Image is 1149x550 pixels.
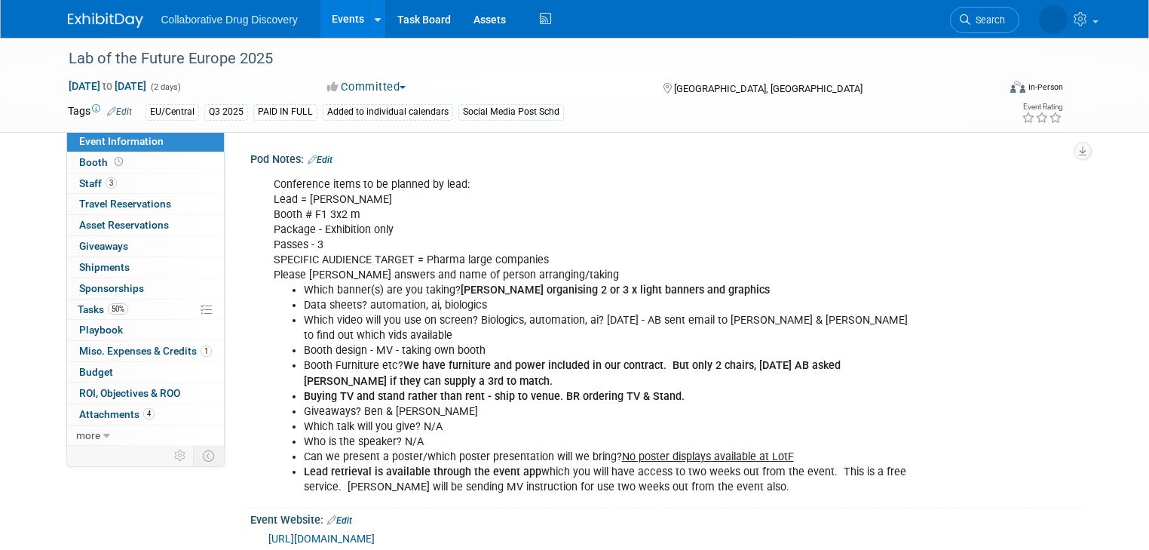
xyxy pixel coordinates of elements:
a: Tasks50% [67,300,224,320]
span: Asset Reservations [79,219,169,231]
a: Travel Reservations [67,194,224,214]
b: [PERSON_NAME] organising 2 or 3 x light banners and graphics [461,284,770,297]
a: Misc. Expenses & Credits1 [67,341,224,361]
span: Misc. Expenses & Credits [79,345,212,357]
div: Q3 2025 [204,104,248,120]
div: In-Person [1028,81,1063,93]
li: Can we present a poster/which poster presentation will we bring? [304,450,912,465]
a: Giveaways [67,236,224,257]
span: [GEOGRAPHIC_DATA], [GEOGRAPHIC_DATA] [674,83,863,94]
li: Giveaways? Ben & [PERSON_NAME] [304,404,912,419]
a: Edit [107,106,132,117]
span: Attachments [79,408,155,420]
li: which you will have access to two weeks out from the event. This is a free service. [PERSON_NAME]... [304,465,912,495]
span: 3 [106,177,117,189]
div: Event Rating [1022,103,1062,111]
a: Playbook [67,320,224,340]
span: to [100,80,115,92]
span: ROI, Objectives & ROO [79,387,180,399]
b: Buying TV and stand rather than rent - ship to venue. BR ordering TV & Stand. [304,390,685,403]
div: Added to individual calendars [323,104,453,120]
img: ExhibitDay [68,13,143,28]
a: Search [950,7,1019,33]
a: Staff3 [67,174,224,194]
a: Event Information [67,131,224,152]
span: 1 [201,346,212,357]
span: 50% [108,303,128,315]
div: Event Website: [250,509,1082,528]
b: Lead retrieval is available through the event app [304,466,541,478]
span: more [76,429,100,441]
span: [DATE] [DATE] [68,79,147,93]
img: Format-Inperson.png [1010,81,1025,93]
td: Tags [68,103,132,121]
a: Sponsorships [67,278,224,299]
a: more [67,426,224,446]
div: Conference items to be planned by lead: Lead = [PERSON_NAME] Booth # F1 3x2 m Package - Exhibitio... [263,170,921,503]
span: (2 days) [149,82,181,92]
span: 4 [143,408,155,419]
a: Shipments [67,257,224,278]
a: Asset Reservations [67,215,224,235]
b: We have furniture and power included in our contract. But only 2 chairs, [DATE] AB asked [PERSON_... [304,359,841,387]
li: Data sheets? automation, ai, biologics [304,298,912,313]
div: EU/Central [146,104,199,120]
a: ROI, Objectives & ROO [67,383,224,404]
a: Budget [67,362,224,383]
a: Edit [308,155,332,165]
div: PAID IN FULL [253,104,317,120]
u: No poster displays available at LotF [622,450,794,463]
div: Pod Notes: [250,148,1082,167]
span: Playbook [79,324,123,336]
span: Shipments [79,261,130,273]
span: Booth not reserved yet [112,156,126,167]
span: Event Information [79,135,164,147]
span: Staff [79,177,117,189]
img: Amanda Briggs [1039,5,1068,34]
a: [URL][DOMAIN_NAME] [268,533,375,545]
td: Toggle Event Tabs [193,446,224,466]
div: Social Media Post Schd [458,104,564,120]
span: Budget [79,366,113,378]
a: Attachments4 [67,404,224,425]
li: Which banner(s) are you taking? [304,283,912,298]
div: Lab of the Future Europe 2025 [63,45,979,72]
span: Collaborative Drug Discovery [161,14,298,26]
span: Search [970,14,1005,26]
a: Edit [327,515,352,526]
li: Which talk will you give? N/A [304,419,912,435]
li: Which video will you use on screen? Biologics, automation, ai? [DATE] - AB sent email to [PERSON_... [304,313,912,343]
span: Sponsorships [79,282,144,294]
td: Personalize Event Tab Strip [167,446,194,466]
span: Tasks [78,303,128,315]
span: Booth [79,156,126,168]
li: Booth Furniture etc? [304,358,912,389]
li: Who is the speaker? N/A [304,435,912,450]
span: Travel Reservations [79,198,171,210]
span: Giveaways [79,240,128,252]
a: Booth [67,152,224,173]
div: Event Format [916,78,1063,101]
li: Booth design - MV - taking own booth [304,343,912,358]
button: Committed [322,79,412,95]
